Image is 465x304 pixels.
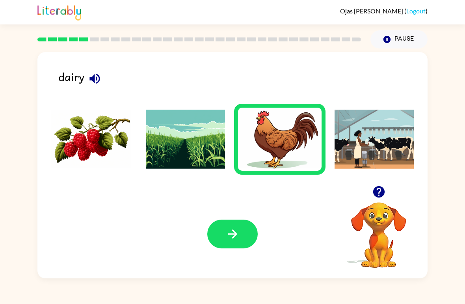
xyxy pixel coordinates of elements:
[146,110,225,169] img: Answer choice 2
[340,7,404,15] span: Ojas [PERSON_NAME]
[370,30,428,48] button: Pause
[340,7,428,15] div: ( )
[406,7,426,15] a: Logout
[51,110,131,169] img: Answer choice 1
[339,190,418,269] video: Your browser must support playing .mp4 files to use Literably. Please try using another browser.
[58,68,428,93] div: dairy
[335,110,414,169] img: Answer choice 4
[37,3,81,21] img: Literably
[240,110,320,169] img: Answer choice 3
